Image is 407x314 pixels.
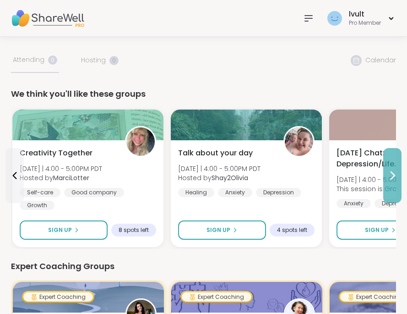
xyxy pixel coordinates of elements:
[178,188,214,197] div: Healing
[182,292,251,302] div: Expert Coaching
[20,220,108,240] button: Sign Up
[349,19,381,27] div: Pro Member
[327,11,342,26] img: lvult
[126,127,155,156] img: MarciLotter
[20,164,102,173] span: [DATE] | 4:00 - 5:00PM PDT
[11,260,396,273] div: Expert Coaching Groups
[20,148,92,159] span: Creativity Together
[178,148,253,159] span: Talk about your day
[23,292,93,302] div: Expert Coaching
[53,173,89,182] b: MarciLotter
[206,226,230,234] span: Sign Up
[11,88,396,100] div: We think you'll like these groups
[64,188,124,197] div: Good company
[48,226,72,234] span: Sign Up
[256,188,301,197] div: Depression
[20,173,102,182] span: Hosted by
[336,199,371,208] div: Anxiety
[20,201,54,210] div: Growth
[178,220,266,240] button: Sign Up
[365,226,389,234] span: Sign Up
[119,226,149,234] span: 8 spots left
[285,127,313,156] img: Shay2Olivia
[212,173,248,182] b: Shay2Olivia
[178,164,260,173] span: [DATE] | 4:00 - 5:00PM PDT
[178,173,260,182] span: Hosted by
[20,188,60,197] div: Self-care
[11,2,84,34] img: ShareWell Nav Logo
[349,9,381,19] div: lvult
[277,226,307,234] span: 4 spots left
[218,188,252,197] div: Anxiety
